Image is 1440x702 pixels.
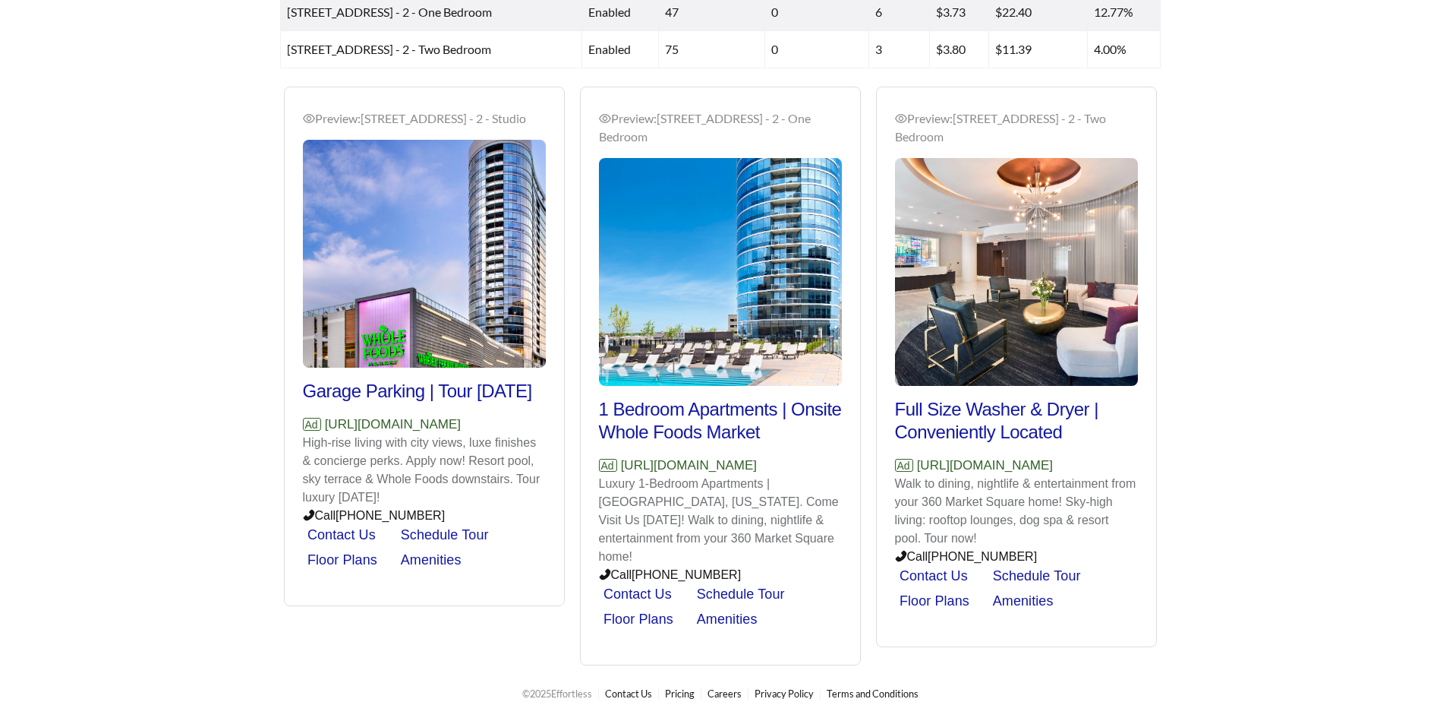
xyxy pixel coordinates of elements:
td: 4.00% [1088,31,1161,68]
a: Amenities [993,593,1054,609]
td: $11.39 [989,31,1088,68]
p: [URL][DOMAIN_NAME] [895,456,1138,476]
td: 75 [659,31,765,68]
span: Ad [895,459,913,472]
a: Pricing [665,688,695,700]
img: Preview_360 Market Square - 2 - One Bedroom [599,158,842,386]
a: Terms and Conditions [827,688,919,700]
a: Amenities [697,612,758,627]
p: Luxury 1-Bedroom Apartments | [GEOGRAPHIC_DATA], [US_STATE]. Come Visit Us [DATE]! Walk to dining... [599,475,842,566]
img: Preview_360 Market Square - 2 - Two Bedroom [895,158,1138,386]
h2: 1 Bedroom Apartments | Onsite Whole Foods Market [599,398,842,444]
a: Contact Us [603,587,672,602]
span: © 2025 Effortless [522,688,592,700]
span: phone [599,568,611,580]
p: Call [PHONE_NUMBER] [599,566,842,584]
a: Privacy Policy [755,688,814,700]
a: Contact Us [605,688,652,700]
a: Schedule Tour [697,587,785,602]
a: Floor Plans [900,593,969,609]
span: eye [599,112,611,125]
p: Walk to dining, nightlife & entertainment from your 360 Market Square home! Sky-high living: roof... [895,475,1138,548]
span: [STREET_ADDRESS] - 2 - Two Bedroom [287,42,491,56]
td: $3.80 [930,31,989,68]
div: Preview: [STREET_ADDRESS] - 2 - Two Bedroom [895,109,1138,146]
span: enabled [588,5,631,19]
h2: Full Size Washer & Dryer | Conveniently Located [895,398,1138,444]
p: Call [PHONE_NUMBER] [895,548,1138,566]
span: Ad [599,459,617,472]
span: eye [895,112,907,125]
a: Careers [707,688,742,700]
td: 3 [869,31,930,68]
a: Schedule Tour [993,568,1081,583]
td: 0 [765,31,869,68]
span: [STREET_ADDRESS] - 2 - One Bedroom [287,5,492,19]
div: Preview: [STREET_ADDRESS] - 2 - One Bedroom [599,109,842,146]
span: enabled [588,42,631,56]
span: phone [895,550,907,562]
a: Floor Plans [603,612,673,627]
p: [URL][DOMAIN_NAME] [599,456,842,476]
a: Contact Us [900,568,968,583]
